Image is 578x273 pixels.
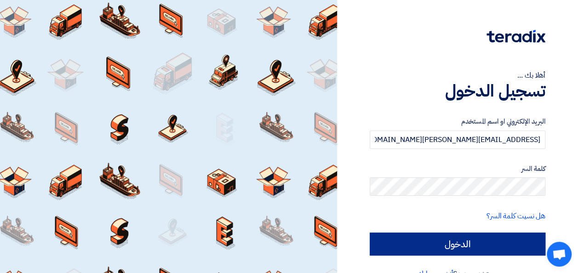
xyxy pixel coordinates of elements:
[370,116,545,127] label: البريد الإلكتروني او اسم المستخدم
[370,81,545,101] h1: تسجيل الدخول
[370,233,545,256] input: الدخول
[486,210,545,222] a: هل نسيت كلمة السر؟
[486,30,545,43] img: Teradix logo
[370,131,545,149] input: أدخل بريد العمل الإلكتروني او اسم المستخدم الخاص بك ...
[547,242,572,267] div: Open chat
[370,164,545,174] label: كلمة السر
[370,70,545,81] div: أهلا بك ...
